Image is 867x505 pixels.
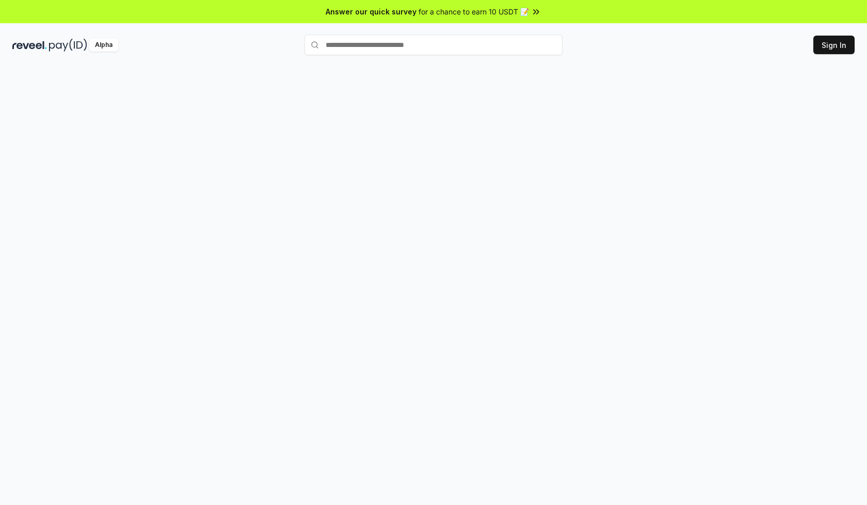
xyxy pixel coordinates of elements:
[326,6,416,17] span: Answer our quick survey
[49,39,87,52] img: pay_id
[89,39,118,52] div: Alpha
[813,36,855,54] button: Sign In
[419,6,529,17] span: for a chance to earn 10 USDT 📝
[12,39,47,52] img: reveel_dark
